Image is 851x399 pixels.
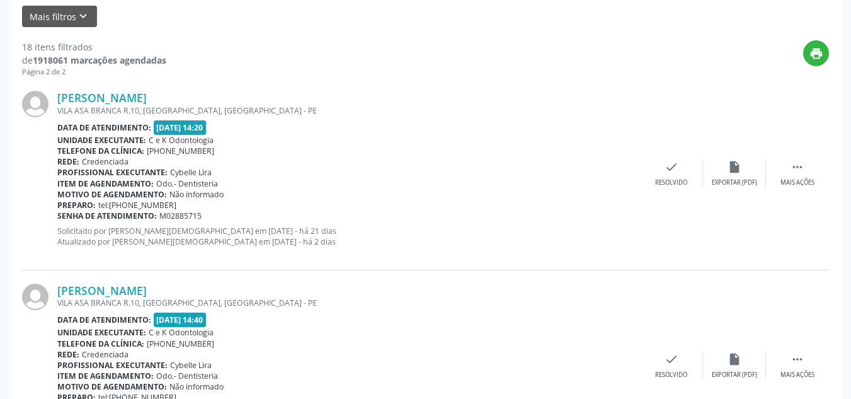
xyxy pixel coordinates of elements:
[57,200,96,211] b: Preparo:
[57,381,167,392] b: Motivo de agendamento:
[57,284,147,298] a: [PERSON_NAME]
[57,135,146,146] b: Unidade executante:
[809,47,823,61] i: print
[665,160,678,174] i: check
[57,156,79,167] b: Rede:
[22,91,49,117] img: img
[655,178,687,187] div: Resolvido
[780,371,814,379] div: Mais ações
[57,122,151,133] b: Data de atendimento:
[712,371,757,379] div: Exportar (PDF)
[22,6,97,28] button: Mais filtroskeyboard_arrow_down
[791,352,804,366] i: 
[170,167,212,178] span: Cybelle Lira
[33,54,166,66] strong: 1918061 marcações agendadas
[156,178,218,189] span: Odo.- Dentisteria
[154,120,207,135] span: [DATE] 14:20
[665,352,678,366] i: check
[728,160,741,174] i: insert_drive_file
[791,160,804,174] i: 
[76,9,90,23] i: keyboard_arrow_down
[57,91,147,105] a: [PERSON_NAME]
[22,54,166,67] div: de
[57,298,640,308] div: VILA ASA BRANCA R.10, [GEOGRAPHIC_DATA], [GEOGRAPHIC_DATA] - PE
[170,360,212,371] span: Cybelle Lira
[780,178,814,187] div: Mais ações
[57,338,144,349] b: Telefone da clínica:
[57,105,640,116] div: VILA ASA BRANCA R.10, [GEOGRAPHIC_DATA], [GEOGRAPHIC_DATA] - PE
[728,352,741,366] i: insert_drive_file
[57,189,167,200] b: Motivo de agendamento:
[82,156,129,167] span: Credenciada
[149,135,214,146] span: C e K Odontologia
[22,40,166,54] div: 18 itens filtrados
[57,226,640,247] p: Solicitado por [PERSON_NAME][DEMOGRAPHIC_DATA] em [DATE] - há 21 dias Atualizado por [PERSON_NAME...
[147,146,214,156] span: [PHONE_NUMBER]
[169,189,224,200] span: Não informado
[57,178,154,189] b: Item de agendamento:
[98,200,176,211] span: tel:[PHONE_NUMBER]
[57,371,154,381] b: Item de agendamento:
[169,381,224,392] span: Não informado
[57,146,144,156] b: Telefone da clínica:
[57,167,168,178] b: Profissional executante:
[712,178,757,187] div: Exportar (PDF)
[159,211,202,221] span: M02885715
[154,313,207,327] span: [DATE] 14:40
[22,284,49,310] img: img
[57,327,146,338] b: Unidade executante:
[803,40,829,66] button: print
[22,67,166,78] div: Página 2 de 2
[655,371,687,379] div: Resolvido
[57,315,151,325] b: Data de atendimento:
[156,371,218,381] span: Odo.- Dentisteria
[82,349,129,360] span: Credenciada
[57,349,79,360] b: Rede:
[149,327,214,338] span: C e K Odontologia
[147,338,214,349] span: [PHONE_NUMBER]
[57,211,157,221] b: Senha de atendimento:
[57,360,168,371] b: Profissional executante:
